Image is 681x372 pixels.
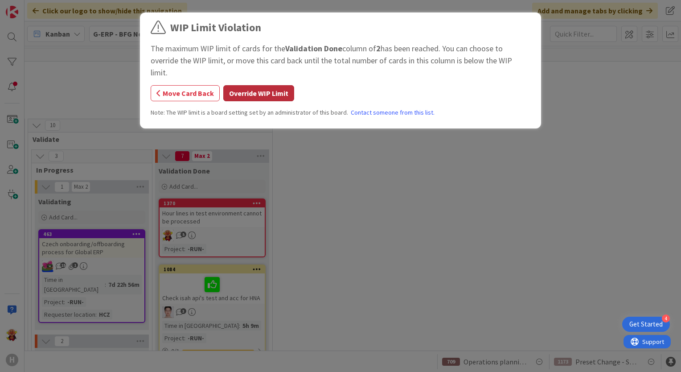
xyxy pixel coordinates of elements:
button: Move Card Back [151,85,220,101]
div: Open Get Started checklist, remaining modules: 4 [622,317,670,332]
a: Contact someone from this list. [351,108,435,117]
div: 4 [662,314,670,322]
b: 2 [376,43,381,54]
span: Support [19,1,41,12]
div: Note: The WIP limit is a board setting set by an administrator of this board. [151,108,530,117]
div: Get Started [629,320,663,329]
div: WIP Limit Violation [170,20,261,36]
div: The maximum WIP limit of cards for the column of has been reached. You can choose to override the... [151,42,530,79]
b: Validation Done [285,43,342,54]
button: Override WIP Limit [223,85,294,101]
